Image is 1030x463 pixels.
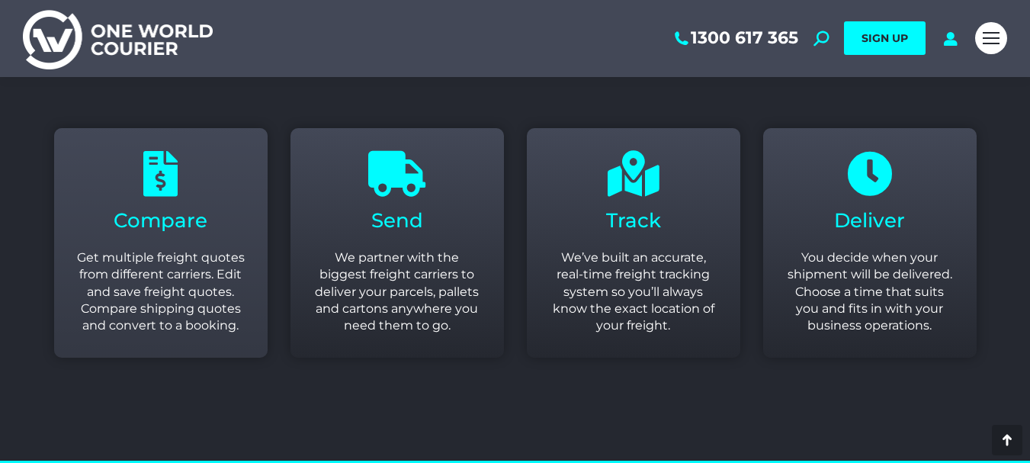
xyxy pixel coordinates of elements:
[114,208,207,233] span: Compare
[862,31,908,45] span: SIGN UP
[550,249,717,335] p: We’ve built an accurate, real-time freight tracking system so you’ll always know the exact locati...
[672,28,798,48] a: 1300 617 365
[606,208,661,233] span: Track
[371,208,423,233] span: Send
[77,249,245,335] p: Get multiple freight quotes from different carriers. Edit and save freight quotes. Compare shippi...
[23,8,213,69] img: One World Courier
[172,68,858,79] p: Watch our Welcome video
[313,249,481,335] p: We partner with the biggest freight carriers to deliver your parcels, pallets and cartons anywher...
[975,22,1007,54] a: Mobile menu icon
[834,208,905,233] span: Deliver
[786,249,954,335] p: You decide when your shipment will be delivered. Choose a time that suits you and fits in with yo...
[844,21,926,55] a: SIGN UP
